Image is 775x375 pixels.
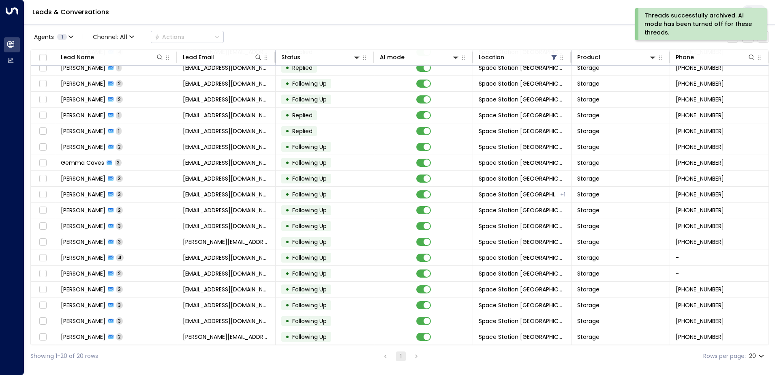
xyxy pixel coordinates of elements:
[90,31,137,43] button: Channel:All
[183,238,270,246] span: sophie_lansdowne@hotmail.com
[479,254,565,262] span: Space Station Solihull
[116,222,123,229] span: 3
[38,79,48,89] span: Toggle select row
[183,127,270,135] span: clairesumpter2@gmail.com
[479,52,504,62] div: Location
[676,52,694,62] div: Phone
[281,52,300,62] div: Status
[285,267,289,280] div: •
[116,207,123,213] span: 2
[61,301,105,309] span: Hannah Seifas
[577,269,599,278] span: Storage
[183,159,270,167] span: gemma.caves@uhcw.nhs.uk
[116,191,123,198] span: 3
[676,95,724,103] span: +447791380990
[676,111,724,119] span: +447791380990
[38,53,48,63] span: Toggle select all
[479,317,565,325] span: Space Station Solihull
[116,175,123,182] span: 3
[285,203,289,217] div: •
[577,64,599,72] span: Storage
[676,80,724,88] span: +447459083731
[292,269,327,278] span: Following Up
[38,237,48,247] span: Toggle select row
[292,222,327,230] span: Following Up
[183,52,262,62] div: Lead Email
[577,143,599,151] span: Storage
[183,95,270,103] span: robodar@aol.com
[61,333,105,341] span: Michelle Jeary
[676,64,724,72] span: +447770324961
[285,140,289,154] div: •
[116,127,122,134] span: 1
[61,64,105,72] span: Jason Doyle
[285,298,289,312] div: •
[285,61,289,75] div: •
[151,31,224,43] div: Button group with a nested menu
[670,250,769,265] td: -
[292,317,327,325] span: Following Up
[38,142,48,152] span: Toggle select row
[577,238,599,246] span: Storage
[577,254,599,262] span: Storage
[479,64,565,72] span: Space Station Solihull
[676,301,724,309] span: +447521084166
[116,238,123,245] span: 3
[479,222,565,230] span: Space Station Solihull
[676,317,724,325] span: +447904584146
[292,95,327,103] span: Following Up
[38,174,48,184] span: Toggle select row
[38,284,48,295] span: Toggle select row
[38,95,48,105] span: Toggle select row
[61,285,105,293] span: Jenna Blake
[61,52,94,62] div: Lead Name
[479,238,565,246] span: Space Station Solihull
[703,352,746,360] label: Rows per page:
[38,126,48,136] span: Toggle select row
[38,110,48,121] span: Toggle select row
[38,253,48,263] span: Toggle select row
[115,159,122,166] span: 2
[183,269,270,278] span: Carltaur@gmail.com
[183,206,270,214] span: raynayoung@126.com
[292,175,327,183] span: Following Up
[38,269,48,279] span: Toggle select row
[116,96,123,103] span: 2
[116,112,122,119] span: 1
[61,254,105,262] span: Carl Beach
[34,34,54,40] span: Agents
[676,159,724,167] span: +447877850831
[380,351,422,361] nav: pagination navigation
[183,175,270,183] span: lol.yebiga@googlemail.com
[285,219,289,233] div: •
[479,285,565,293] span: Space Station Solihull
[281,52,361,62] div: Status
[61,159,104,167] span: Gemma Caves
[577,159,599,167] span: Storage
[479,111,565,119] span: Space Station Solihull
[61,317,105,325] span: Fatima Barbarawi
[292,190,327,198] span: Following Up
[285,108,289,122] div: •
[577,95,599,103] span: Storage
[116,317,123,324] span: 3
[479,95,565,103] span: Space Station Solihull
[116,302,123,308] span: 3
[116,143,123,150] span: 2
[577,175,599,183] span: Storage
[285,251,289,265] div: •
[479,52,558,62] div: Location
[30,31,76,43] button: Agents1
[61,222,105,230] span: Thomas McAndrew
[577,333,599,341] span: Storage
[479,127,565,135] span: Space Station Solihull
[292,333,327,341] span: Following Up
[479,143,565,151] span: Space Station Solihull
[380,52,459,62] div: AI mode
[292,238,327,246] span: Following Up
[285,187,289,201] div: •
[292,80,327,88] span: Following Up
[292,64,313,72] span: Replied
[577,52,601,62] div: Product
[479,80,565,88] span: Space Station Solihull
